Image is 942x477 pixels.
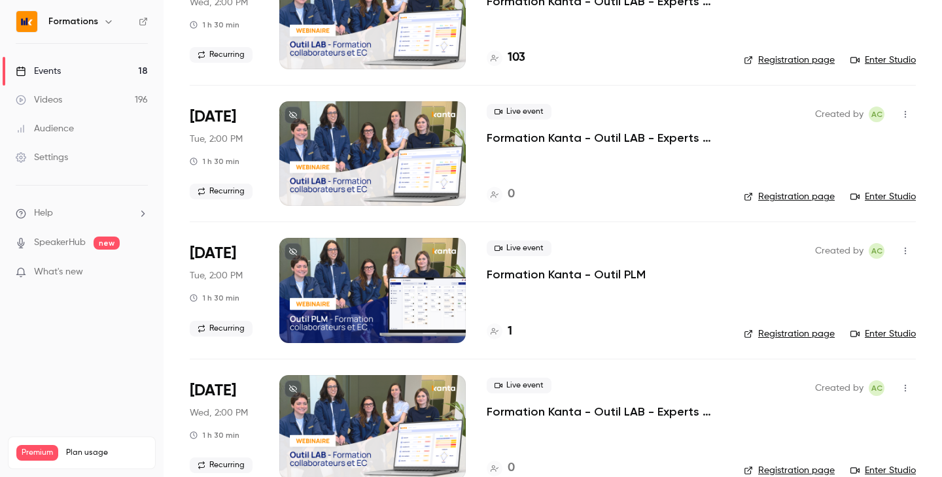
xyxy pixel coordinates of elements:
h4: 0 [508,459,515,477]
span: [DATE] [190,243,236,264]
span: new [94,237,120,250]
span: Plan usage [66,448,147,458]
a: Formation Kanta - Outil LAB - Experts Comptables & Collaborateurs [487,404,723,419]
span: What's new [34,265,83,279]
a: Registration page [744,327,835,340]
a: SpeakerHub [34,236,86,250]
span: Recurring [190,47,253,63]
a: Enter Studio [850,327,916,340]
span: Recurring [190,321,253,337]
span: AC [871,380,882,396]
div: Events [16,65,61,78]
span: Created by [815,243,863,259]
span: Live event [487,378,551,393]
span: Tue, 2:00 PM [190,269,243,282]
span: Anaïs Cachelou [869,107,884,122]
span: Live event [487,104,551,120]
div: 1 h 30 min [190,293,239,303]
a: Registration page [744,54,835,67]
span: AC [871,107,882,122]
span: [DATE] [190,380,236,401]
div: 1 h 30 min [190,430,239,440]
a: Registration page [744,190,835,203]
span: Created by [815,380,863,396]
div: Sep 16 Tue, 2:00 PM (Europe/Paris) [190,238,258,342]
a: Enter Studio [850,54,916,67]
a: 0 [487,186,515,203]
span: Tue, 2:00 PM [190,133,243,146]
span: Recurring [190,184,253,199]
span: Recurring [190,457,253,473]
span: Created by [815,107,863,122]
h4: 103 [508,49,525,67]
span: Live event [487,240,551,256]
div: Sep 16 Tue, 2:00 PM (Europe/Paris) [190,101,258,206]
a: 0 [487,459,515,477]
a: Formation Kanta - Outil PLM [487,267,646,282]
iframe: Noticeable Trigger [132,267,148,278]
div: 1 h 30 min [190,20,239,30]
h6: Formations [48,15,98,28]
img: Formations [16,11,37,32]
span: Wed, 2:00 PM [190,406,248,419]
a: 103 [487,49,525,67]
span: Help [34,206,53,220]
h4: 0 [508,186,515,203]
a: 1 [487,323,512,340]
li: help-dropdown-opener [16,206,148,220]
h4: 1 [508,323,512,340]
span: AC [871,243,882,259]
a: Formation Kanta - Outil LAB - Experts Comptables & Collaborateurs [487,130,723,146]
div: Videos [16,93,62,107]
div: Audience [16,122,74,135]
span: Premium [16,445,58,461]
a: Enter Studio [850,464,916,477]
div: Settings [16,151,68,164]
span: Anaïs Cachelou [869,380,884,396]
span: Anaïs Cachelou [869,243,884,259]
span: [DATE] [190,107,236,127]
a: Registration page [744,464,835,477]
div: 1 h 30 min [190,156,239,167]
a: Enter Studio [850,190,916,203]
